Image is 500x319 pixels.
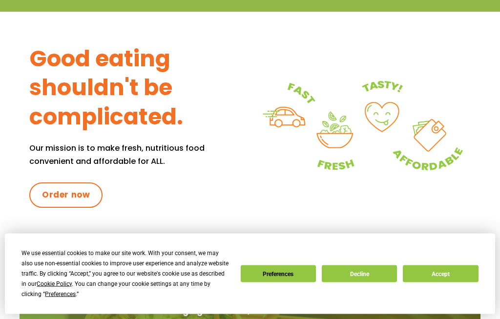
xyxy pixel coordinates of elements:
[29,183,103,208] a: Order now
[29,45,250,132] h3: Good eating shouldn't be complicated.
[403,265,478,282] button: Accept
[37,280,72,287] span: Cookie Policy
[45,291,76,298] span: Preferences
[5,234,495,314] div: Cookie Consent Prompt
[42,190,90,201] span: Order now
[241,265,316,282] button: Preferences
[322,265,397,282] button: Decline
[21,248,229,299] div: We use essential cookies to make our site work. With your consent, we may also use non-essential ...
[29,142,250,168] p: Our mission is to make fresh, nutritious food convenient and affordable for ALL.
